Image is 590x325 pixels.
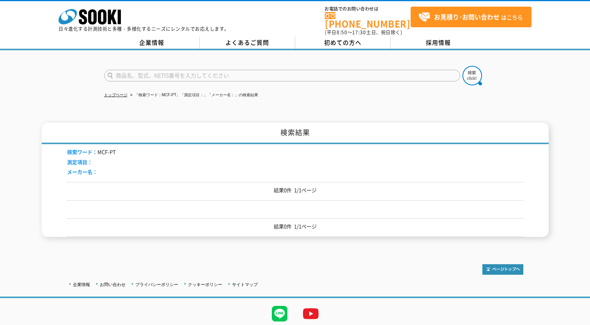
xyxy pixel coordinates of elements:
span: 検索ワード： [67,148,97,155]
h1: 検索結果 [42,123,549,144]
li: 「検索ワード：MCF-PT」「測定項目：」「メーカー名：」の検索結果 [129,91,259,99]
a: サイトマップ [232,282,258,287]
span: 測定項目： [67,158,92,166]
a: [PHONE_NUMBER] [325,12,411,28]
p: 日々進化する計測技術と多種・多様化するニーズにレンタルでお応えします。 [58,26,229,31]
p: 結果0件 1/1ページ [67,223,523,231]
a: クッキーポリシー [188,282,222,287]
a: よくあるご質問 [200,37,295,49]
p: 結果0件 1/1ページ [67,186,523,194]
a: お問い合わせ [100,282,126,287]
span: (平日 ～ 土日、祝日除く) [325,29,402,36]
span: はこちら [418,11,523,23]
a: お見積り･お問い合わせはこちら [411,7,532,27]
a: トップページ [104,93,128,97]
input: 商品名、型式、NETIS番号を入力してください [104,70,460,81]
img: トップページへ [482,264,523,275]
span: 8:50 [337,29,347,36]
a: 採用情報 [391,37,486,49]
a: プライバシーポリシー [135,282,178,287]
a: 企業情報 [73,282,90,287]
img: btn_search.png [462,66,482,85]
span: メーカー名： [67,168,97,175]
li: MCF-PT [67,148,116,156]
span: 17:30 [352,29,366,36]
strong: お見積り･お問い合わせ [434,12,500,21]
a: 企業情報 [104,37,200,49]
span: 初めての方へ [324,38,361,47]
span: お電話でのお問い合わせは [325,7,411,11]
a: 初めての方へ [295,37,391,49]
